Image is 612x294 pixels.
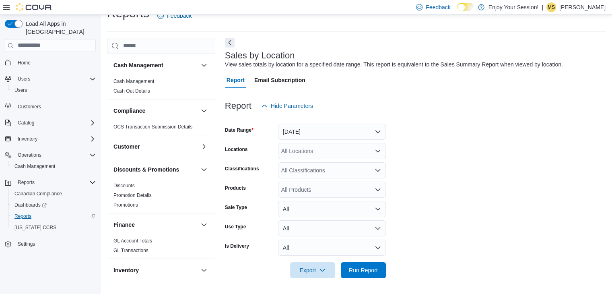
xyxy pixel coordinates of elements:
span: Inventory [18,136,37,142]
span: Feedback [167,12,192,20]
button: Reports [8,211,99,222]
a: Canadian Compliance [11,189,65,199]
span: Cash Management [11,161,96,171]
a: Home [14,58,34,68]
label: Products [225,185,246,191]
p: [PERSON_NAME] [559,2,606,12]
button: Next [225,38,235,48]
label: Locations [225,146,248,153]
button: Operations [2,149,99,161]
span: Customers [18,104,41,110]
span: Catalog [14,118,96,128]
span: Promotions [113,202,138,208]
button: Inventory [2,133,99,145]
span: Operations [18,152,41,158]
div: Cash Management [107,77,215,99]
h3: Sales by Location [225,51,295,60]
button: Hide Parameters [258,98,316,114]
span: Cash Management [14,163,55,170]
label: Is Delivery [225,243,249,249]
span: Settings [18,241,35,247]
p: Enjoy Your Session! [488,2,539,12]
button: Open list of options [375,148,381,154]
span: Catalog [18,120,34,126]
span: Dashboards [14,202,47,208]
span: Discounts [113,182,135,189]
a: Discounts [113,183,135,188]
span: Home [14,58,96,68]
button: Customers [2,101,99,112]
a: Reports [11,211,35,221]
input: Dark Mode [457,3,474,11]
span: Load All Apps in [GEOGRAPHIC_DATA] [23,20,96,36]
h3: Customer [113,143,140,151]
a: [US_STATE] CCRS [11,223,60,232]
span: Cash Management [113,78,154,85]
a: Dashboards [11,200,50,210]
a: Customers [14,102,44,112]
span: Users [14,87,27,93]
div: Discounts & Promotions [107,181,215,213]
h3: Inventory [113,266,139,274]
span: Feedback [426,3,450,11]
button: Customer [113,143,198,151]
nav: Complex example [5,54,96,271]
button: Discounts & Promotions [199,165,209,174]
span: Canadian Compliance [14,190,62,197]
div: Compliance [107,122,215,135]
button: All [278,220,386,236]
button: Compliance [199,106,209,116]
span: Washington CCRS [11,223,96,232]
span: Hide Parameters [271,102,313,110]
span: Users [14,74,96,84]
span: Reports [14,178,96,187]
span: Reports [18,179,35,186]
a: Cash Out Details [113,88,150,94]
span: Reports [14,213,31,219]
button: [DATE] [278,124,386,140]
h3: Report [225,101,251,111]
label: Sale Type [225,204,247,211]
a: Users [11,85,30,95]
button: Catalog [14,118,37,128]
span: Promotion Details [113,192,152,199]
h3: Discounts & Promotions [113,166,179,174]
button: Compliance [113,107,198,115]
a: Dashboards [8,199,99,211]
button: All [278,201,386,217]
button: Export [290,262,335,278]
button: Open list of options [375,167,381,174]
button: Finance [199,220,209,230]
button: Customer [199,142,209,151]
span: Canadian Compliance [11,189,96,199]
span: Run Report [349,266,378,274]
p: | [542,2,543,12]
h3: Compliance [113,107,145,115]
button: Cash Management [113,61,198,69]
button: Reports [14,178,38,187]
button: Inventory [113,266,198,274]
span: GL Account Totals [113,238,152,244]
button: Canadian Compliance [8,188,99,199]
span: OCS Transaction Submission Details [113,124,193,130]
span: Users [11,85,96,95]
button: Run Report [341,262,386,278]
label: Classifications [225,166,259,172]
a: Cash Management [11,161,58,171]
a: OCS Transaction Submission Details [113,124,193,130]
span: Home [18,60,31,66]
div: View sales totals by location for a specified date range. This report is equivalent to the Sales ... [225,60,563,69]
button: Users [8,85,99,96]
span: Dashboards [11,200,96,210]
button: Inventory [14,134,41,144]
button: Catalog [2,117,99,128]
div: Melissa Sampson [546,2,556,12]
a: GL Transactions [113,248,148,253]
span: Users [18,76,30,82]
button: Open list of options [375,186,381,193]
span: Reports [11,211,96,221]
span: MS [548,2,555,12]
button: Cash Management [8,161,99,172]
